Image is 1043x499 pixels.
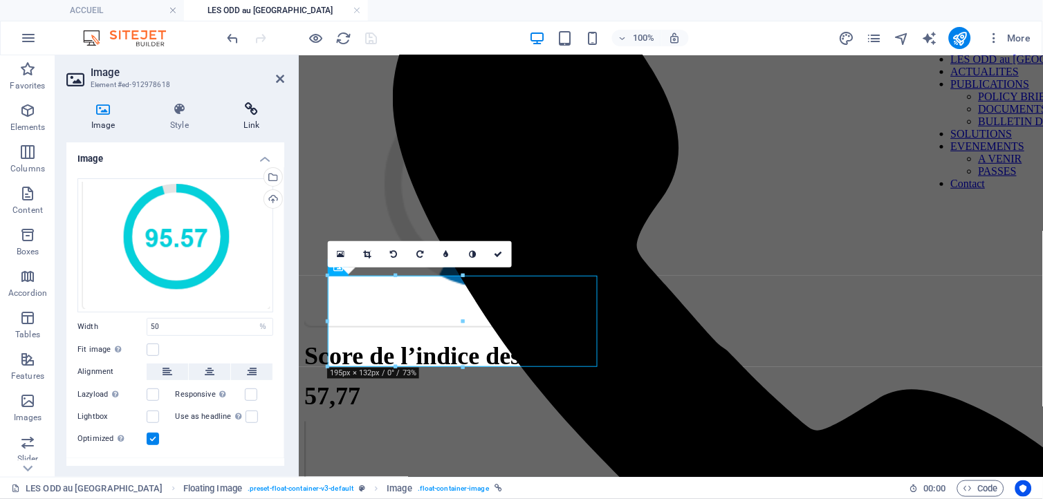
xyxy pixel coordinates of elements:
[633,30,655,46] h6: 100%
[66,142,284,167] h4: Image
[934,483,936,493] span: :
[335,30,352,46] button: reload
[359,484,365,492] i: This element is a customizable preset
[418,480,489,497] span: . float-container-image
[10,122,46,133] p: Elements
[11,370,44,382] p: Features
[91,66,284,79] h2: Image
[12,205,43,216] p: Content
[982,27,1037,49] button: More
[921,30,938,46] button: text_generator
[77,323,147,330] label: Width
[77,178,273,312] div: scoreexterne-NBZDZbVtETROiRTpBwAoHA.png
[387,480,412,497] span: Click to select. Double-click to edit
[66,458,284,491] h4: Text
[176,386,245,403] label: Responsive
[77,386,147,403] label: Lazyload
[354,241,380,267] a: Crop mode
[459,241,486,267] a: Greyscale
[91,79,257,91] h3: Element #ed-912978618
[949,27,971,49] button: publish
[866,30,883,46] button: pages
[486,241,512,267] a: Confirm ( Ctrl ⏎ )
[17,453,39,464] p: Slider
[866,30,882,46] i: Pages (Ctrl+Alt+S)
[225,30,241,46] button: undo
[924,480,945,497] span: 00 00
[612,30,661,46] button: 100%
[988,31,1031,45] span: More
[957,480,1004,497] button: Code
[910,480,946,497] h6: Session time
[176,408,246,425] label: Use as headline
[77,431,147,447] label: Optimized
[77,364,147,380] label: Alignment
[952,30,968,46] i: Publish
[225,30,241,46] i: Undo: Change link (Ctrl+Z)
[8,288,47,299] p: Accordion
[669,32,681,44] i: On resize automatically adjust zoom level to fit chosen device.
[433,241,459,267] a: Blur
[894,30,910,46] i: Navigator
[1015,480,1032,497] button: Usercentrics
[183,480,242,497] span: Click to select. Double-click to edit
[14,412,42,423] p: Images
[184,3,368,18] h4: LES ODD au [GEOGRAPHIC_DATA]
[183,480,502,497] nav: breadcrumb
[15,329,40,340] p: Tables
[17,246,39,257] p: Boxes
[10,163,45,174] p: Columns
[145,102,219,131] h4: Style
[11,480,163,497] a: Click to cancel selection. Double-click to open Pages
[838,30,854,46] i: Design (Ctrl+Alt+Y)
[10,80,45,91] p: Favorites
[495,484,502,492] i: This element is linked
[77,341,147,358] label: Fit image
[963,480,998,497] span: Code
[328,241,354,267] a: Select files from the file manager, stock photos, or upload file(s)
[921,30,937,46] i: AI Writer
[894,30,910,46] button: navigator
[66,102,145,131] h4: Image
[219,102,284,131] h4: Link
[380,241,407,267] a: Rotate left 90°
[80,30,183,46] img: Editor Logo
[77,408,147,425] label: Lightbox
[248,480,353,497] span: . preset-float-container-v3-default
[407,241,433,267] a: Rotate right 90°
[838,30,855,46] button: design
